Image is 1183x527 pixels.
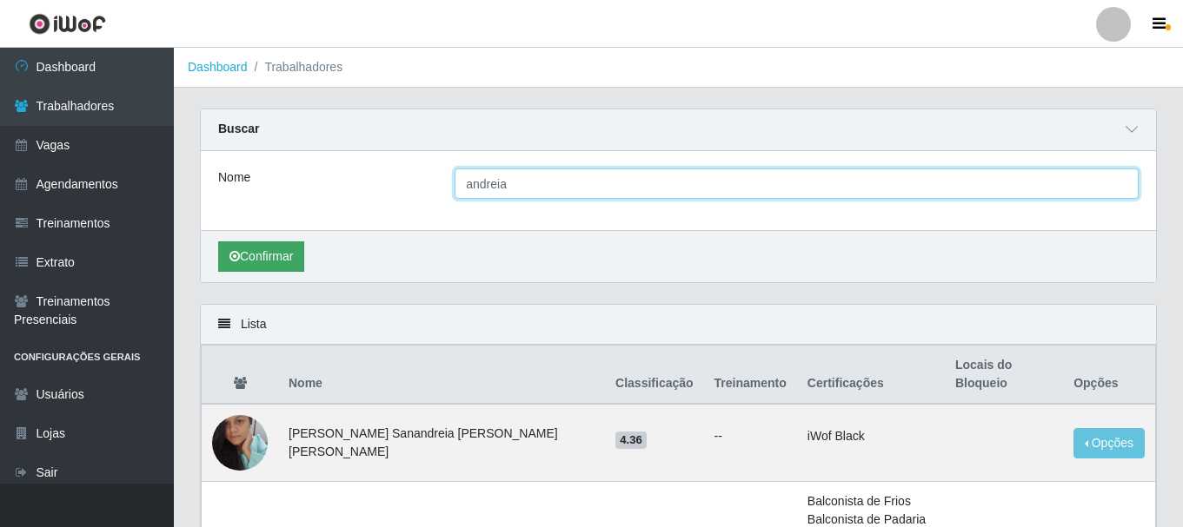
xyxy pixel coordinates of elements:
div: Lista [201,305,1156,345]
input: Digite o Nome... [455,168,1139,199]
li: Trabalhadores [248,58,343,76]
th: Nome [278,346,605,405]
li: iWof Black [807,427,934,445]
button: Opções [1073,428,1145,458]
th: Classificação [605,346,704,405]
img: CoreUI Logo [29,13,106,35]
th: Treinamento [704,346,797,405]
th: Locais do Bloqueio [945,346,1063,405]
li: Balconista de Frios [807,492,934,511]
nav: breadcrumb [174,48,1183,88]
strong: Buscar [218,122,259,135]
ul: -- [714,427,787,445]
th: Opções [1063,346,1155,405]
td: [PERSON_NAME] Sanandreia [PERSON_NAME] [PERSON_NAME] [278,404,605,482]
img: 1736519144326.jpeg [212,405,268,479]
a: Dashboard [188,60,248,74]
span: 4.36 [615,431,647,449]
label: Nome [218,168,250,187]
th: Certificações [797,346,945,405]
button: Confirmar [218,241,304,272]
